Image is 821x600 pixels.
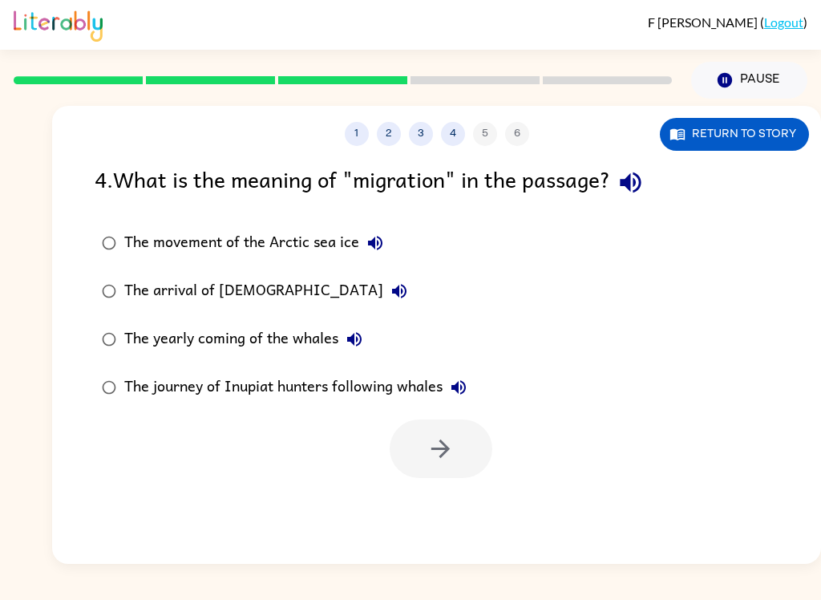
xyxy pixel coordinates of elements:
[338,323,370,355] button: The yearly coming of the whales
[124,227,391,259] div: The movement of the Arctic sea ice
[648,14,807,30] div: ( )
[359,227,391,259] button: The movement of the Arctic sea ice
[383,275,415,307] button: The arrival of [DEMOGRAPHIC_DATA]
[124,275,415,307] div: The arrival of [DEMOGRAPHIC_DATA]
[764,14,803,30] a: Logout
[377,122,401,146] button: 2
[409,122,433,146] button: 3
[14,6,103,42] img: Literably
[95,162,779,203] div: 4 . What is the meaning of "migration" in the passage?
[648,14,760,30] span: F [PERSON_NAME]
[443,371,475,403] button: The journey of Inupiat hunters following whales
[660,118,809,151] button: Return to story
[124,323,370,355] div: The yearly coming of the whales
[441,122,465,146] button: 4
[691,62,807,99] button: Pause
[345,122,369,146] button: 1
[124,371,475,403] div: The journey of Inupiat hunters following whales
